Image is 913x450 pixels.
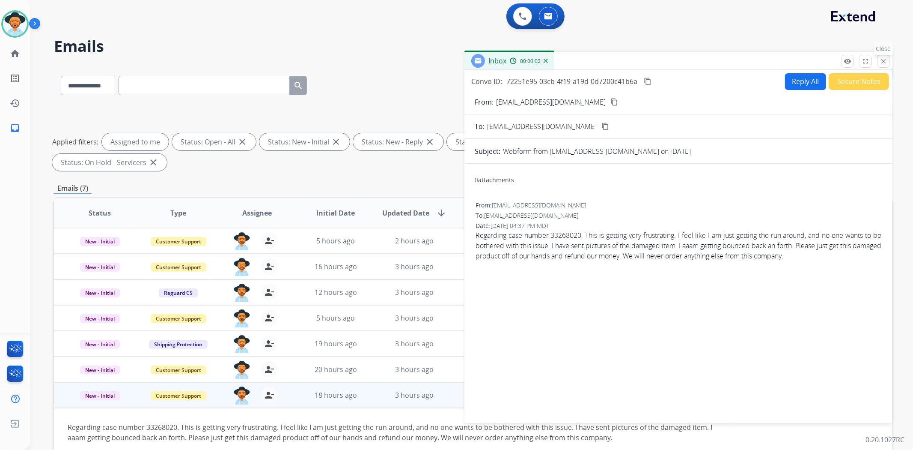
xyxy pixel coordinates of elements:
mat-icon: content_copy [601,123,609,130]
div: Status: New - Reply [353,133,443,150]
span: Assignee [242,208,272,218]
div: To: [476,211,881,220]
p: Subject: [475,146,500,156]
p: Close [874,42,893,55]
span: Inbox [488,56,506,66]
span: Customer Support [151,314,206,323]
button: Close [877,55,890,68]
span: Initial Date [316,208,355,218]
div: Regarding case number 33268020. This is getting very frustrating. I feel like I am just getting t... [68,422,722,443]
span: New - Initial [80,340,120,349]
mat-icon: person_remove [264,364,274,375]
span: 0 [475,176,478,184]
span: Customer Support [151,263,206,272]
img: agent-avatar [233,335,250,353]
div: Status: On-hold – Internal [447,133,558,150]
div: Status: On Hold - Servicers [52,154,167,171]
span: 3 hours ago [395,288,434,297]
mat-icon: arrow_downward [436,208,446,218]
mat-icon: person_remove [264,236,274,246]
mat-icon: person_remove [264,313,274,323]
mat-icon: person_remove [264,261,274,272]
p: From: [475,97,494,107]
span: 3 hours ago [395,339,434,348]
mat-icon: content_copy [644,78,651,85]
p: 0.20.1027RC [865,435,904,445]
span: New - Initial [80,391,120,400]
mat-icon: person_remove [264,339,274,349]
span: Updated Date [382,208,429,218]
div: Assigned to me [102,133,169,150]
span: 16 hours ago [315,262,357,271]
mat-icon: close [148,157,158,168]
img: agent-avatar [233,387,250,405]
div: Status: Open - All [172,133,256,150]
mat-icon: close [425,137,435,147]
span: 3 hours ago [395,390,434,400]
img: agent-avatar [233,309,250,327]
mat-icon: person_remove [264,390,274,400]
img: agent-avatar [233,361,250,379]
h2: Emails [54,38,892,55]
div: Status: New - Initial [259,133,350,150]
span: 20 hours ago [315,365,357,374]
span: [EMAIL_ADDRESS][DOMAIN_NAME] [487,121,597,132]
img: agent-avatar [233,284,250,302]
span: Customer Support [151,366,206,375]
div: Date: [476,222,881,230]
p: Applied filters: [52,137,98,147]
span: New - Initial [80,314,120,323]
span: 3 hours ago [395,365,434,374]
span: 3 hours ago [395,262,434,271]
p: Emails (7) [54,183,92,194]
mat-icon: list_alt [10,73,20,84]
span: Reguard CS [159,288,198,297]
mat-icon: close [237,137,247,147]
p: [EMAIL_ADDRESS][DOMAIN_NAME] [496,97,606,107]
span: 00:00:02 [520,58,541,65]
span: [DATE] 04:37 PM MDT [491,222,549,230]
p: Webform from [EMAIL_ADDRESS][DOMAIN_NAME] on [DATE] [503,146,691,156]
img: agent-avatar [233,258,250,276]
span: 5 hours ago [316,236,355,246]
span: 72251e95-03cb-4f19-a19d-0d7200c41b6a [506,77,637,86]
button: Reply All [785,73,826,90]
span: 19 hours ago [315,339,357,348]
span: Customer Support [151,391,206,400]
mat-icon: remove_red_eye [844,57,851,65]
mat-icon: history [10,98,20,108]
span: 3 hours ago [395,313,434,323]
span: Status [89,208,111,218]
mat-icon: close [880,57,887,65]
mat-icon: close [331,137,341,147]
div: From: [476,201,881,210]
div: attachments [475,176,514,184]
span: New - Initial [80,237,120,246]
p: To: [475,121,485,132]
mat-icon: content_copy [610,98,618,106]
button: Secure Notes [829,73,889,90]
span: New - Initial [80,288,120,297]
img: agent-avatar [233,232,250,250]
span: 18 hours ago [315,390,357,400]
span: New - Initial [80,366,120,375]
span: [EMAIL_ADDRESS][DOMAIN_NAME] [492,201,586,209]
span: Regarding case number 33268020. This is getting very frustrating. I feel like I am just getting t... [476,230,881,261]
span: [EMAIL_ADDRESS][DOMAIN_NAME] [484,211,578,219]
img: avatar [3,12,27,36]
span: Customer Support [151,237,206,246]
span: 5 hours ago [316,313,355,323]
mat-icon: home [10,48,20,59]
mat-icon: inbox [10,123,20,133]
mat-icon: person_remove [264,287,274,297]
mat-icon: fullscreen [862,57,869,65]
mat-icon: search [293,81,303,91]
p: Convo ID: [471,76,502,87]
span: Type [170,208,186,218]
span: 12 hours ago [315,288,357,297]
span: 2 hours ago [395,236,434,246]
span: New - Initial [80,263,120,272]
span: Shipping Protection [149,340,208,349]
